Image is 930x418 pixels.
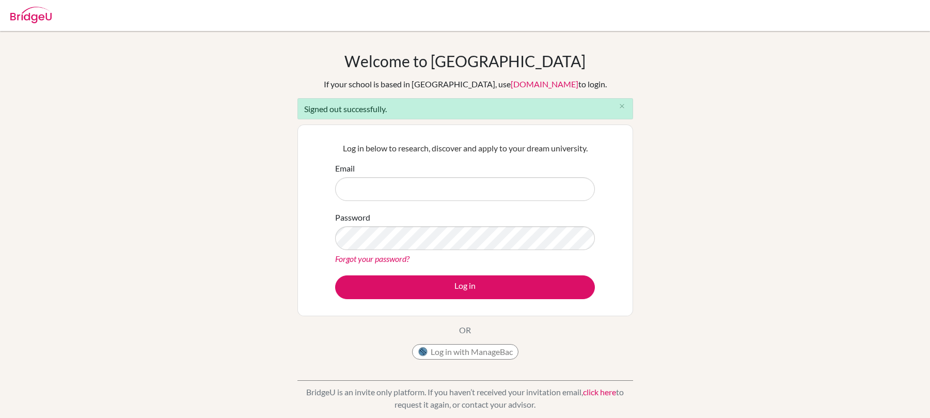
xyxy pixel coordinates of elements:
label: Password [335,211,370,224]
a: click here [583,387,616,397]
button: Log in with ManageBac [412,344,518,360]
h1: Welcome to [GEOGRAPHIC_DATA] [344,52,586,70]
p: OR [459,324,471,336]
a: Forgot your password? [335,254,409,264]
a: [DOMAIN_NAME] [511,79,578,89]
img: Bridge-U [10,7,52,23]
label: Email [335,162,355,175]
button: Close [612,99,633,114]
p: Log in below to research, discover and apply to your dream university. [335,142,595,154]
button: Log in [335,275,595,299]
p: BridgeU is an invite only platform. If you haven’t received your invitation email, to request it ... [297,386,633,411]
div: If your school is based in [GEOGRAPHIC_DATA], use to login. [324,78,607,90]
div: Signed out successfully. [297,98,633,119]
i: close [618,102,626,110]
